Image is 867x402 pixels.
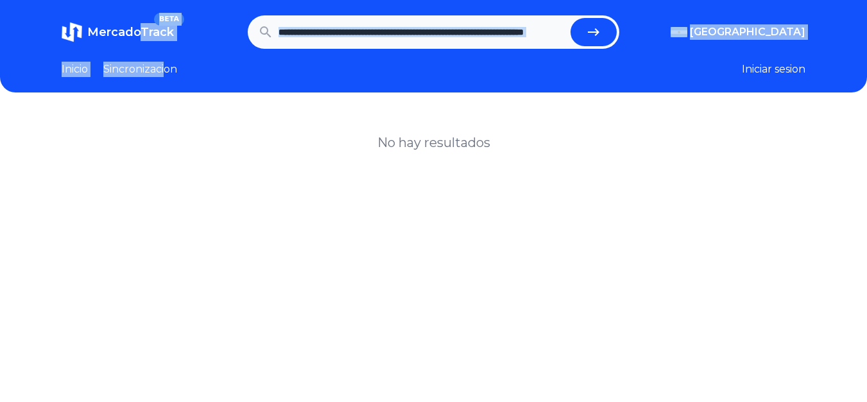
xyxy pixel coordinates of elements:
h1: No hay resultados [377,134,490,152]
a: MercadoTrackBETA [62,22,174,42]
span: MercadoTrack [87,25,174,39]
img: MercadoTrack [62,22,82,42]
span: [GEOGRAPHIC_DATA] [690,24,805,40]
img: Argentina [671,27,687,37]
button: [GEOGRAPHIC_DATA] [671,24,805,40]
a: Inicio [62,62,88,77]
span: BETA [154,13,184,26]
button: Iniciar sesion [742,62,805,77]
a: Sincronizacion [103,62,177,77]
